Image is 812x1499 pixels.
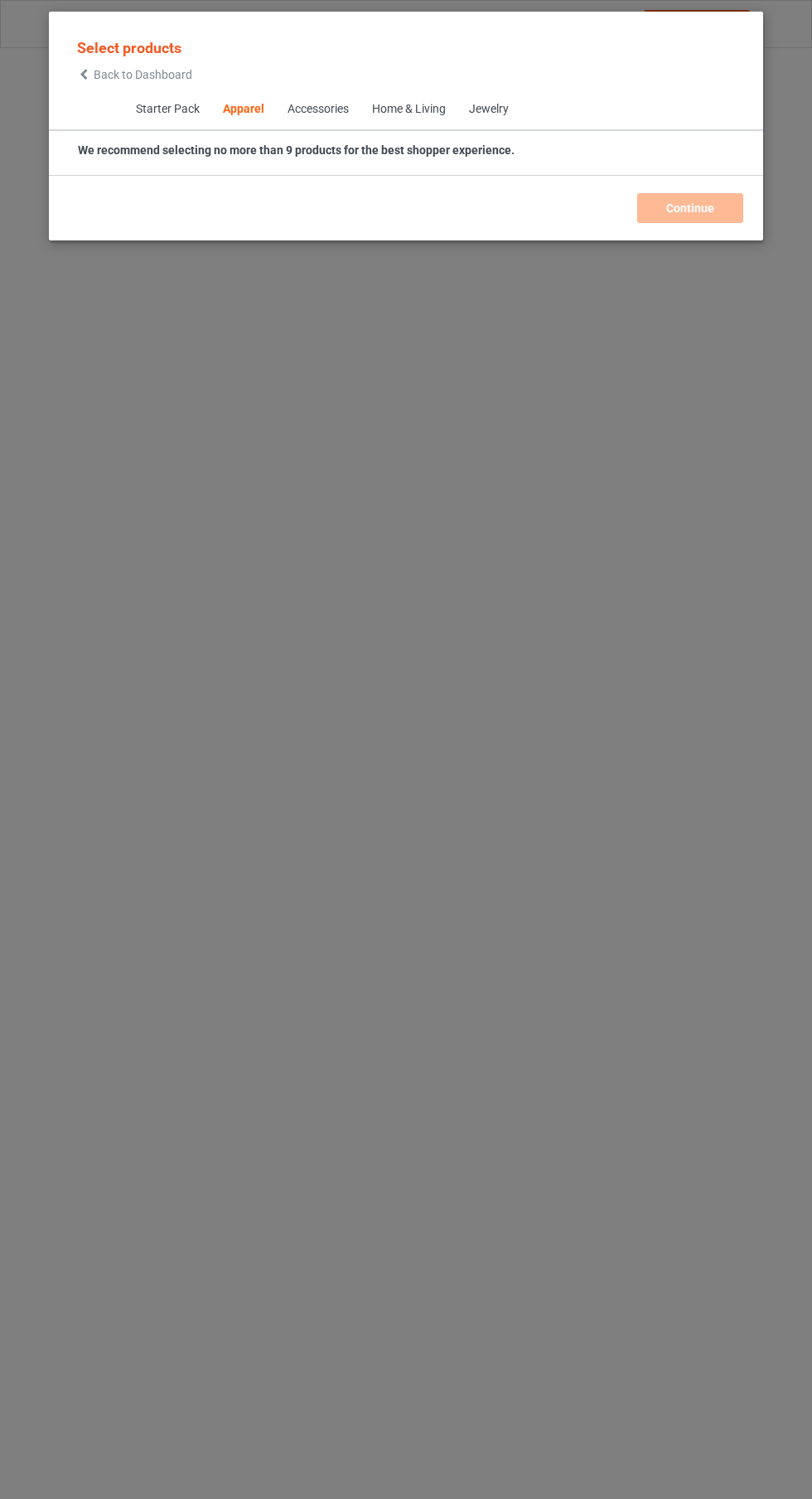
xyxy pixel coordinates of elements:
[123,90,210,129] span: Starter Pack
[468,101,508,118] div: Jewelry
[371,101,445,118] div: Home & Living
[77,39,181,56] span: Select products
[94,68,192,81] span: Back to Dashboard
[78,143,515,157] strong: We recommend selecting no more than 9 products for the best shopper experience.
[222,101,263,118] div: Apparel
[287,101,348,118] div: Accessories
